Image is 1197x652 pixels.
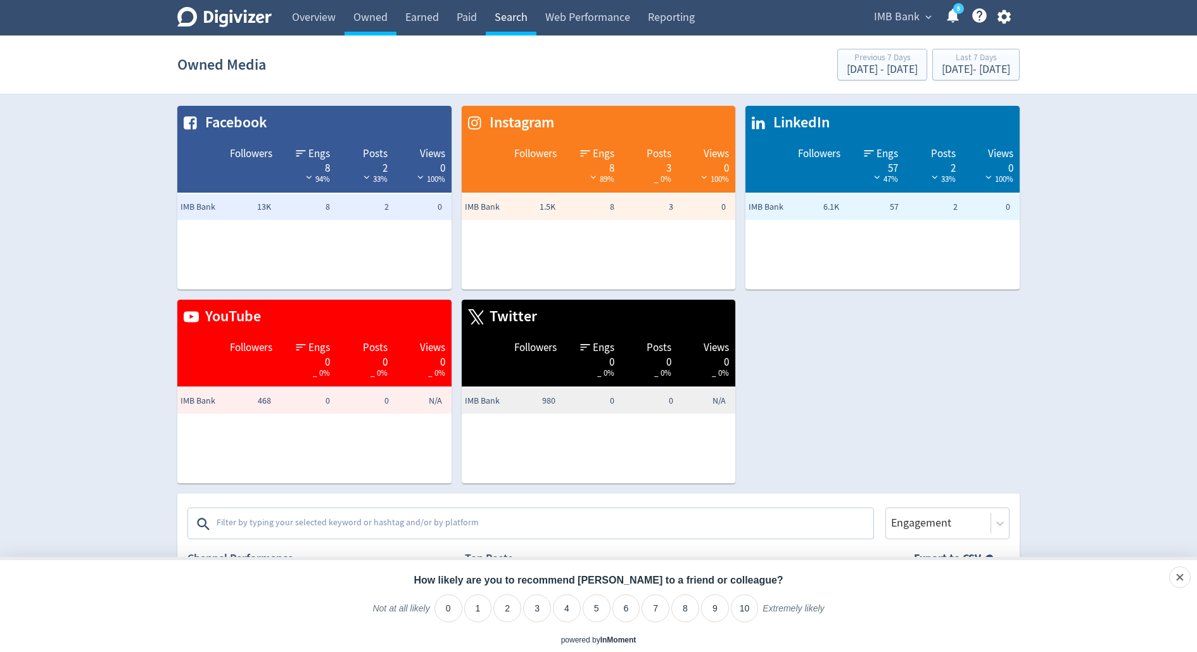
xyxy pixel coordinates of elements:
[704,340,729,355] span: Views
[617,195,676,220] td: 3
[712,368,729,378] span: _ 0%
[749,201,799,214] span: IMB Bank
[420,146,445,162] span: Views
[837,49,927,80] button: Previous 7 Days[DATE] - [DATE]
[500,388,559,414] td: 980
[392,388,451,414] td: N/A
[400,355,445,365] div: 0
[392,195,451,220] td: 0
[928,174,956,184] span: 33%
[698,174,729,184] span: 100%
[745,106,1020,290] table: customized table
[420,340,445,355] span: Views
[763,603,824,624] label: Extremely likely
[414,172,427,182] img: negative-performance-white.svg
[313,368,330,378] span: _ 0%
[343,161,388,171] div: 2
[671,594,699,622] li: 8
[285,161,330,171] div: 8
[877,146,898,162] span: Engs
[561,635,636,646] div: powered by inmoment
[285,355,330,365] div: 0
[931,146,956,162] span: Posts
[514,340,557,355] span: Followers
[177,44,266,85] h1: Owned Media
[593,146,614,162] span: Engs
[400,161,445,171] div: 0
[871,174,898,184] span: 47%
[363,340,388,355] span: Posts
[593,340,614,355] span: Engs
[583,594,611,622] li: 5
[360,172,373,182] img: negative-performance-white.svg
[642,594,669,622] li: 7
[928,172,941,182] img: negative-performance-white.svg
[372,603,429,624] label: Not at all likely
[462,106,736,290] table: customized table
[370,368,388,378] span: _ 0%
[704,146,729,162] span: Views
[303,172,315,182] img: negative-performance-white.svg
[647,146,671,162] span: Posts
[988,146,1013,162] span: Views
[500,195,559,220] td: 1.5K
[597,368,614,378] span: _ 0%
[627,161,672,171] div: 3
[462,300,736,483] table: customized table
[483,306,537,328] span: Twitter
[874,7,920,27] span: IMB Bank
[177,106,452,290] table: customized table
[853,161,898,171] div: 57
[559,388,617,414] td: 0
[414,174,445,184] span: 100%
[434,594,462,622] li: 0
[932,49,1020,80] button: Last 7 Days[DATE]- [DATE]
[847,53,918,64] div: Previous 7 Days
[627,355,672,365] div: 0
[230,146,272,162] span: Followers
[731,594,759,622] li: 10
[676,388,735,414] td: N/A
[587,174,614,184] span: 89%
[871,172,883,182] img: negative-performance-white.svg
[177,300,452,483] table: customized table
[612,594,640,622] li: 6
[654,174,671,184] span: _ 0%
[968,161,1013,171] div: 0
[199,112,267,134] span: Facebook
[180,395,231,407] span: IMB Bank
[559,195,617,220] td: 8
[308,146,330,162] span: Engs
[569,355,614,365] div: 0
[911,161,956,171] div: 2
[363,146,388,162] span: Posts
[767,112,830,134] span: LinkedIn
[870,7,935,27] button: IMB Bank
[942,53,1010,64] div: Last 7 Days
[953,3,964,14] a: 5
[923,11,934,23] span: expand_more
[493,594,521,622] li: 2
[957,4,960,13] text: 5
[514,146,557,162] span: Followers
[303,174,330,184] span: 94%
[942,64,1010,75] div: [DATE] - [DATE]
[333,388,392,414] td: 0
[465,551,513,566] h2: Top Posts
[701,594,729,622] li: 9
[187,551,441,566] h2: Channel Performance
[465,201,516,214] span: IMB Bank
[180,201,231,214] span: IMB Bank
[600,636,636,644] a: InMoment
[587,172,600,182] img: negative-performance-white.svg
[982,172,995,182] img: negative-performance-white.svg
[617,388,676,414] td: 0
[783,195,842,220] td: 6.1K
[676,195,735,220] td: 0
[464,594,492,622] li: 1
[684,161,729,171] div: 0
[902,195,961,220] td: 2
[647,340,671,355] span: Posts
[428,368,445,378] span: _ 0%
[230,340,272,355] span: Followers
